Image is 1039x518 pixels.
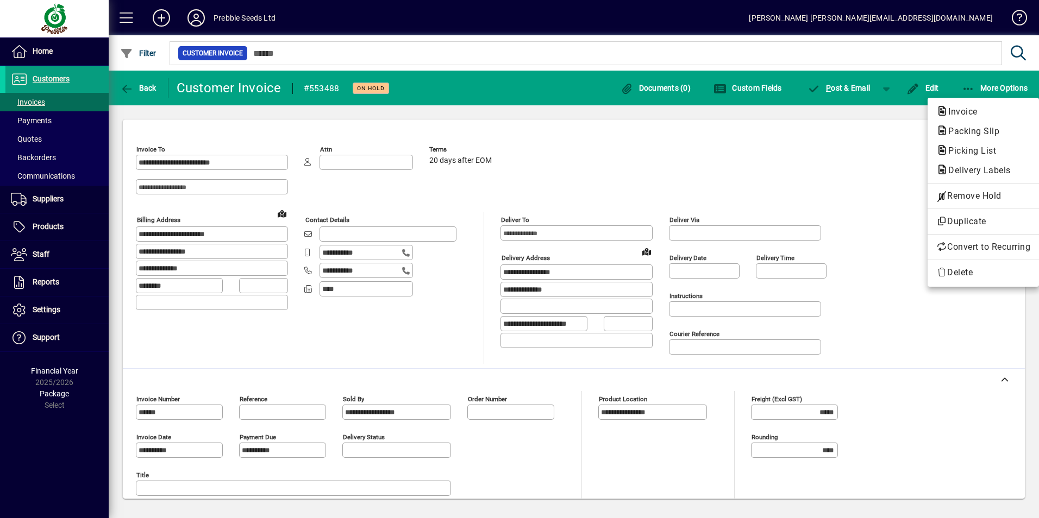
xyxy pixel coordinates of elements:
[936,266,1030,279] span: Delete
[936,106,983,117] span: Invoice
[936,165,1016,175] span: Delivery Labels
[936,215,1030,228] span: Duplicate
[936,146,1002,156] span: Picking List
[936,241,1030,254] span: Convert to Recurring
[936,189,1030,203] span: Remove Hold
[936,126,1005,136] span: Packing Slip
